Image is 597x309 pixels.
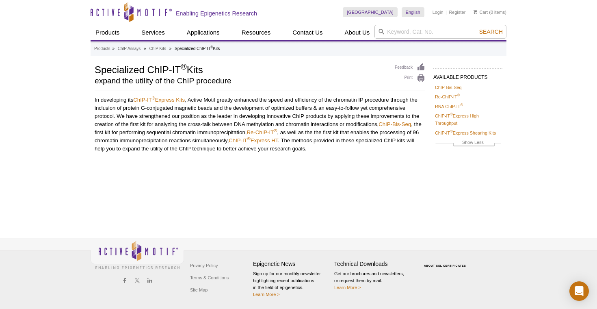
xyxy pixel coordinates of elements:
a: Applications [182,25,225,40]
img: Active Motif, [91,238,184,271]
li: » [169,46,172,51]
sup: ® [210,45,213,49]
input: Keyword, Cat. No. [374,25,506,39]
sup: ® [450,129,453,133]
p: Get our brochures and newsletters, or request them by mail. [334,270,411,291]
h2: Enabling Epigenetics Research [176,10,257,17]
img: Your Cart [474,10,477,14]
a: ChIP-IT®Express High Throughput [435,112,501,127]
h2: AVAILABLE PRODUCTS [433,68,502,83]
li: » [144,46,146,51]
sup: ® [274,128,277,133]
sup: ® [460,103,463,107]
li: Specialized ChIP-IT Kits [175,46,220,51]
a: ChIP-Bis-Seq [435,84,461,91]
a: ChIP-IT®Express Kits [133,97,185,103]
li: | [446,7,447,17]
a: About Us [340,25,375,40]
a: Contact Us [288,25,327,40]
a: ChIP-IT®Express HT [229,137,278,144]
a: Cart [474,9,488,15]
p: Sign up for our monthly newsletter highlighting recent publications in the field of epigenetics. [253,270,330,298]
sup: ® [247,136,251,141]
a: Show Less [435,139,501,148]
a: Privacy Policy [188,259,220,272]
a: ABOUT SSL CERTIFICATES [424,264,466,267]
sup: ® [152,96,155,100]
a: Site Map [188,284,210,296]
sup: ® [457,94,460,98]
h4: Technical Downloads [334,261,411,268]
sup: ® [181,62,187,71]
table: Click to Verify - This site chose Symantec SSL for secure e-commerce and confidential communicati... [415,252,476,270]
sup: ® [450,113,453,117]
li: » [112,46,115,51]
a: [GEOGRAPHIC_DATA] [343,7,398,17]
a: Terms & Conditions [188,272,231,284]
h1: Specialized ChIP-IT Kits [95,63,387,75]
a: Feedback [395,63,425,72]
a: ChIP-IT®Express Shearing Kits [435,129,496,137]
button: Search [477,28,505,35]
h4: Epigenetic News [253,261,330,268]
a: Products [91,25,124,40]
a: Products [94,45,110,52]
a: ChIP Kits [149,45,166,52]
a: Resources [237,25,276,40]
p: In developing its , Active Motif greatly enhanced the speed and efficiency of the chromatin IP pr... [95,96,425,153]
a: Register [449,9,465,15]
a: ChIP Assays [118,45,141,52]
a: ChIP-Bis-Seq [379,121,411,127]
a: Re-ChIP-IT® [435,93,460,100]
h2: expand the utility of the ChIP procedure [95,77,387,85]
a: Print [395,74,425,83]
a: Services [136,25,170,40]
a: Login [433,9,443,15]
a: RNA ChIP-IT® [435,103,463,110]
a: Learn More > [334,285,361,290]
a: English [402,7,424,17]
span: Search [479,28,503,35]
li: (0 items) [474,7,506,17]
a: Learn More > [253,292,280,297]
a: Re-ChIP-IT® [247,129,277,135]
div: Open Intercom Messenger [569,281,589,301]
